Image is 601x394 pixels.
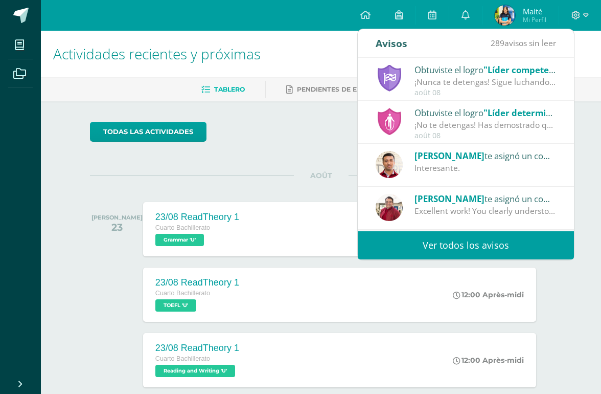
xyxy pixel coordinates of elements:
a: Pendientes de entrega [286,81,384,98]
span: "Líder competente" [483,64,567,76]
img: 29bc46b472aa18796470c09d9e15ecd0.png [495,5,515,26]
span: [PERSON_NAME] [414,193,484,205]
span: [PERSON_NAME] [414,150,484,162]
div: ¡Nunca te detengas! Sigue luchando para convertirte en la mejor versión de ti mismo, sin desacred... [414,76,557,88]
span: Cuarto Bachillerato [155,355,210,362]
div: Obtuviste el logro [414,63,557,76]
div: Obtuviste el logro [414,106,557,119]
div: [PERSON_NAME] [91,214,143,221]
span: Cuarto Bachillerato [155,290,210,297]
span: Tablero [214,85,245,93]
span: AOÛT [294,171,349,180]
div: te asignó un comentario en 'DD TOEFL writing section' para 'TOEFL' [414,192,557,205]
span: avisos sin leer [491,37,556,49]
img: 8967023db232ea363fa53c906190b046.png [376,151,403,178]
div: 23/08 ReadTheory 1 [155,212,239,223]
span: Cuarto Bachillerato [155,224,210,231]
div: août 08 [414,89,557,97]
a: Tablero [201,81,245,98]
span: "Líder determinado" [483,107,571,119]
div: 23/08 ReadTheory 1 [155,343,239,354]
a: Ver todos los avisos [358,231,574,259]
div: 12:00 Après-midi [453,290,524,299]
span: Mi Perfil [523,15,546,24]
div: Excellent work! You clearly understood both the reading and the lecture and explained the contras... [414,205,557,217]
div: Avisos [376,29,407,57]
span: Reading and Writing 'U' [155,365,235,377]
span: TOEFL 'U' [155,299,196,312]
div: 12:00 Après-midi [453,356,524,365]
a: todas las Actividades [90,122,206,142]
span: Actividades recientes y próximas [53,44,261,63]
div: 23 [91,221,143,233]
span: Pendientes de entrega [297,85,384,93]
span: 289 [491,37,504,49]
div: Interesante. [414,162,557,174]
span: Grammar 'U' [155,234,204,246]
div: ¡No te detengas! Has demostrado que eres capaz de lograr lo que te has propuesto, eres una person... [414,119,557,131]
img: 4433c8ec4d0dcbe293dd19cfa8535420.png [376,194,403,221]
div: août 08 [414,132,557,140]
div: te asignó un comentario en '08/08 GEOMETRÍA. IA como tutor para los temas de unidad' para 'Matemá... [414,149,557,162]
div: 23/08 ReadTheory 1 [155,277,239,288]
span: Maité [523,6,546,16]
